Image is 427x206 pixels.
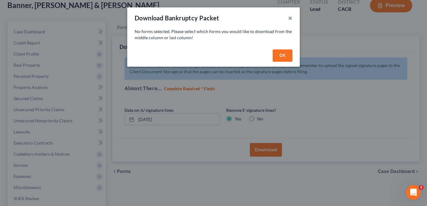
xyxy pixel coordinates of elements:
div: Download Bankruptcy Packet [135,14,219,22]
button: OK [273,49,292,62]
p: No forms selected. Please select which forms you would like to download from the middle column or... [135,28,292,41]
iframe: Intercom live chat [406,185,421,200]
span: 2 [419,185,424,190]
button: × [288,14,292,22]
